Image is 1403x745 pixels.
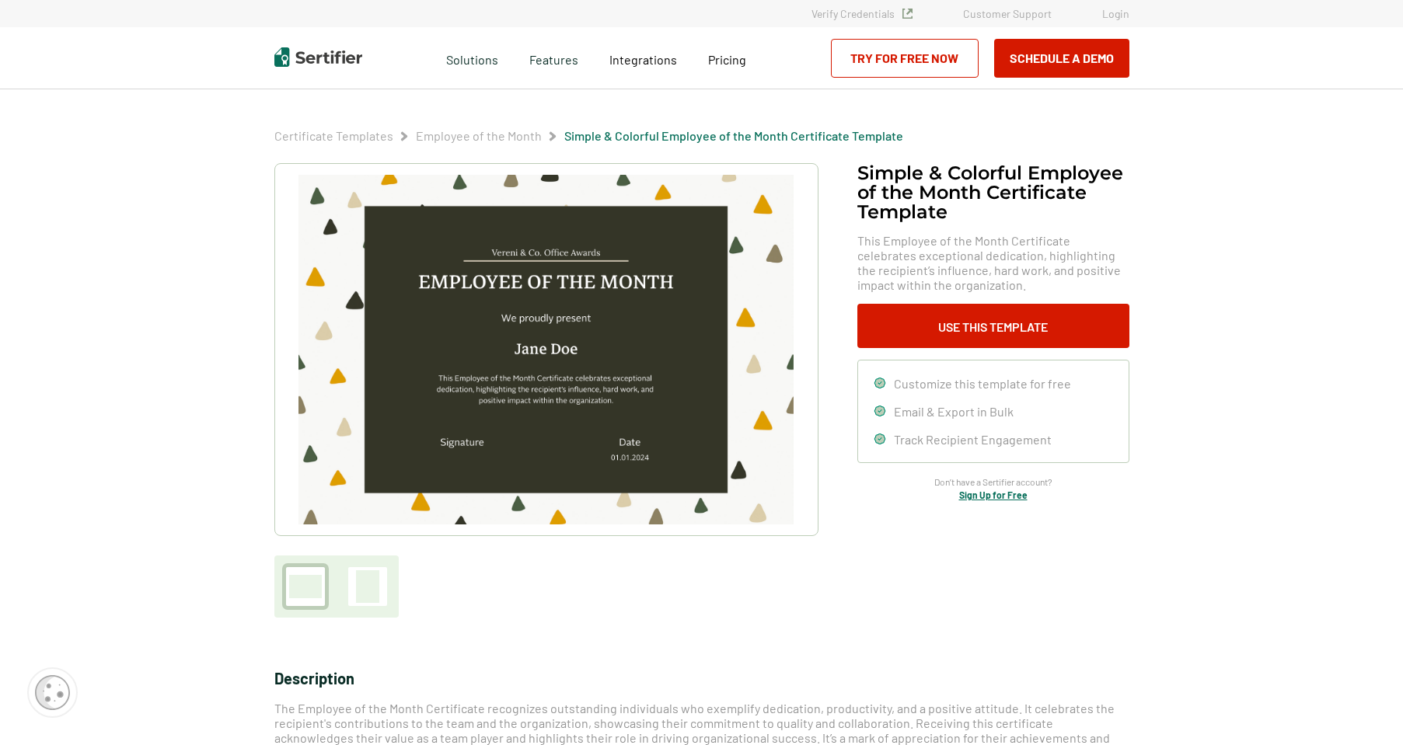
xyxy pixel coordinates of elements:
[609,48,677,68] a: Integrations
[857,304,1129,348] button: Use This Template
[894,376,1071,391] span: Customize this template for free
[811,7,913,20] a: Verify Credentials
[416,128,542,144] span: Employee of the Month
[609,52,677,67] span: Integrations
[298,175,793,524] img: Simple & Colorful Employee of the Month Certificate Template
[902,9,913,19] img: Verified
[857,233,1129,292] span: This Employee of the Month Certificate celebrates exceptional dedication, highlighting the recipi...
[564,128,903,143] a: Simple & Colorful Employee of the Month Certificate Template
[564,128,903,144] span: Simple & Colorful Employee of the Month Certificate Template
[831,39,979,78] a: Try for Free Now
[416,128,542,143] a: Employee of the Month
[274,128,903,144] div: Breadcrumb
[708,48,746,68] a: Pricing
[959,489,1028,500] a: Sign Up for Free
[1102,7,1129,20] a: Login
[934,475,1052,489] span: Don’t have a Sertifier account?
[894,432,1052,447] span: Track Recipient Engagement
[857,163,1129,221] h1: Simple & Colorful Employee of the Month Certificate Template
[274,128,393,143] a: Certificate Templates
[274,669,354,688] span: Description
[529,48,578,68] span: Features
[274,47,362,67] img: Sertifier | Digital Credentialing Platform
[1325,670,1403,745] iframe: Chat Widget
[994,39,1129,78] button: Schedule a Demo
[35,675,70,710] img: Cookie Popup Icon
[274,128,393,144] span: Certificate Templates
[963,7,1052,20] a: Customer Support
[446,48,498,68] span: Solutions
[894,404,1014,419] span: Email & Export in Bulk
[708,52,746,67] span: Pricing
